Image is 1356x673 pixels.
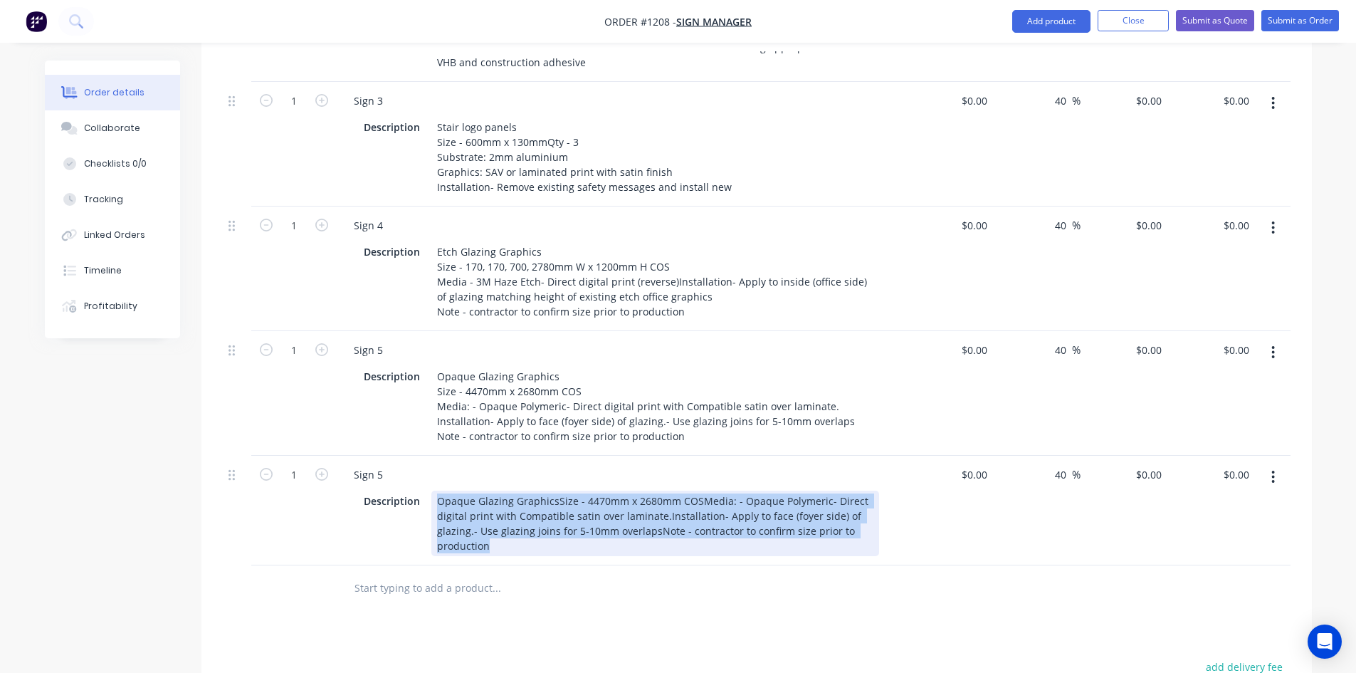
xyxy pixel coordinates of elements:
[1072,217,1081,234] span: %
[45,253,180,288] button: Timeline
[431,366,861,447] div: Opaque Glazing Graphics Size - 4470mm x 2680mm COS Media: - Opaque Polymeric- Direct digital prin...
[1308,625,1342,659] div: Open Intercom Messenger
[45,146,180,182] button: Checklists 0/0
[358,491,426,511] div: Description
[84,193,123,206] div: Tracking
[45,75,180,110] button: Order details
[84,229,145,241] div: Linked Orders
[342,340,394,360] div: Sign 5
[1072,342,1081,358] span: %
[1012,10,1090,33] button: Add product
[431,117,737,197] div: Stair logo panels Size - 600mm x 130mmQty - 3 Substrate: 2mm aluminium Graphics: SAV or laminated...
[342,215,394,236] div: Sign 4
[45,288,180,324] button: Profitability
[26,11,47,32] img: Factory
[45,110,180,146] button: Collaborate
[342,464,394,485] div: Sign 5
[84,86,144,99] div: Order details
[342,90,394,111] div: Sign 3
[431,241,879,322] div: Etch Glazing Graphics Size - 170, 170, 700, 2780mm W x 1200mm H COS Media - 3M Haze Etch- Direct ...
[604,15,676,28] span: Order #1208 -
[1261,10,1339,31] button: Submit as Order
[1072,93,1081,109] span: %
[84,122,140,135] div: Collaborate
[45,182,180,217] button: Tracking
[358,241,426,262] div: Description
[45,217,180,253] button: Linked Orders
[84,300,137,313] div: Profitability
[84,264,122,277] div: Timeline
[354,574,638,602] input: Start typing to add a product...
[1072,466,1081,483] span: %
[431,491,879,556] div: Opaque Glazing GraphicsSize - 4470mm x 2680mm COSMedia: - Opaque Polymeric- Direct digital print ...
[676,15,752,28] a: Sign Manager
[1176,10,1254,31] button: Submit as Quote
[358,366,426,387] div: Description
[1098,10,1169,31] button: Close
[358,117,426,137] div: Description
[84,157,147,170] div: Checklists 0/0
